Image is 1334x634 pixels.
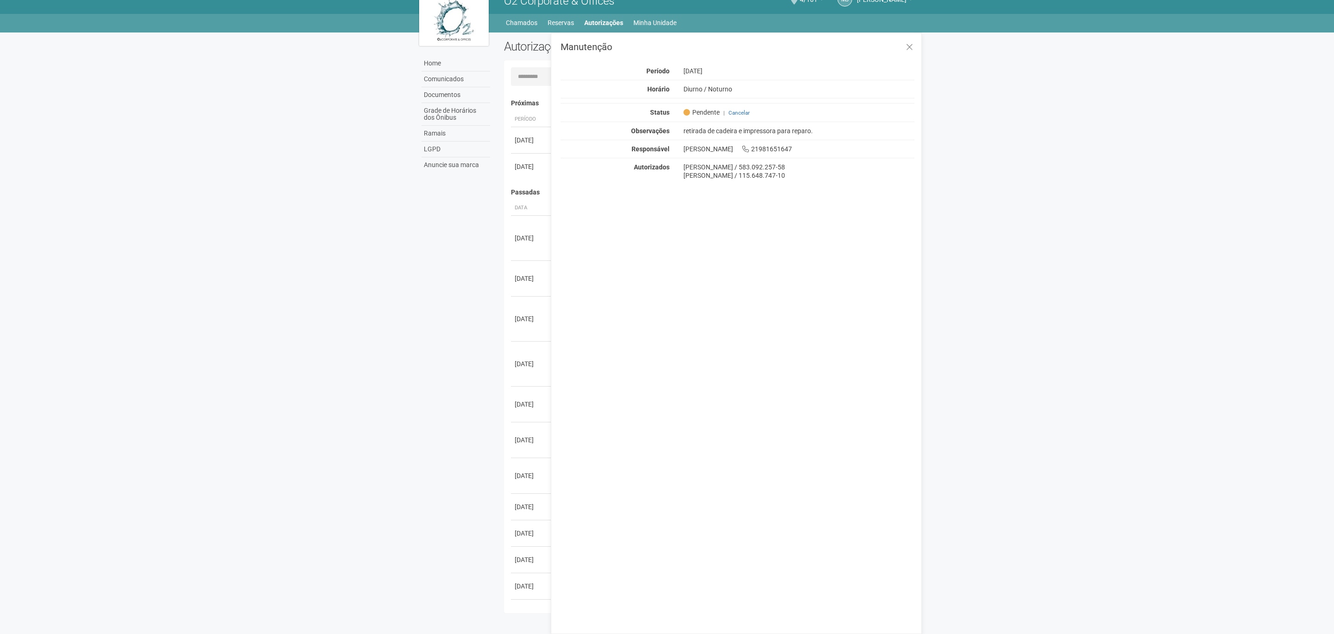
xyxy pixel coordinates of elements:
a: Minha Unidade [633,16,677,29]
a: Comunicados [421,71,490,87]
div: [DATE] [515,400,549,409]
div: [DATE] [515,359,549,369]
a: LGPD [421,142,490,157]
div: [DATE] [515,529,549,538]
a: Ramais [421,126,490,142]
div: [DATE] [515,314,549,323]
div: [PERSON_NAME] / 115.648.747-10 [683,171,915,180]
a: Grade de Horários dos Ônibus [421,103,490,126]
strong: Status [650,109,670,116]
strong: Período [646,67,670,75]
a: Reservas [548,16,574,29]
div: [DATE] [677,67,922,75]
div: [PERSON_NAME] / 583.092.257-58 [683,163,915,171]
div: [DATE] [515,233,549,243]
strong: Responsável [632,145,670,153]
a: Autorizações [584,16,623,29]
h4: Passadas [511,189,908,196]
a: Chamados [506,16,537,29]
a: Documentos [421,87,490,103]
h2: Autorizações [504,39,702,53]
div: retirada de cadeira e impressora para reparo. [677,127,922,135]
div: [DATE] [515,555,549,564]
a: Anuncie sua marca [421,157,490,173]
h4: Próximas [511,100,908,107]
span: | [723,110,725,116]
a: Cancelar [728,110,750,116]
div: [DATE] [515,502,549,511]
h3: Manutenção [561,42,914,52]
div: [PERSON_NAME] 21981651647 [677,145,922,153]
th: Data [511,201,553,216]
strong: Autorizados [634,163,670,171]
strong: Observações [631,127,670,135]
span: Pendente [683,108,720,116]
div: [DATE] [515,435,549,445]
th: Período [511,112,553,127]
div: Diurno / Noturno [677,85,922,93]
div: [DATE] [515,274,549,283]
div: [DATE] [515,136,549,145]
div: [DATE] [515,582,549,591]
div: [DATE] [515,471,549,480]
div: [DATE] [515,162,549,171]
strong: Horário [647,85,670,93]
a: Home [421,56,490,71]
